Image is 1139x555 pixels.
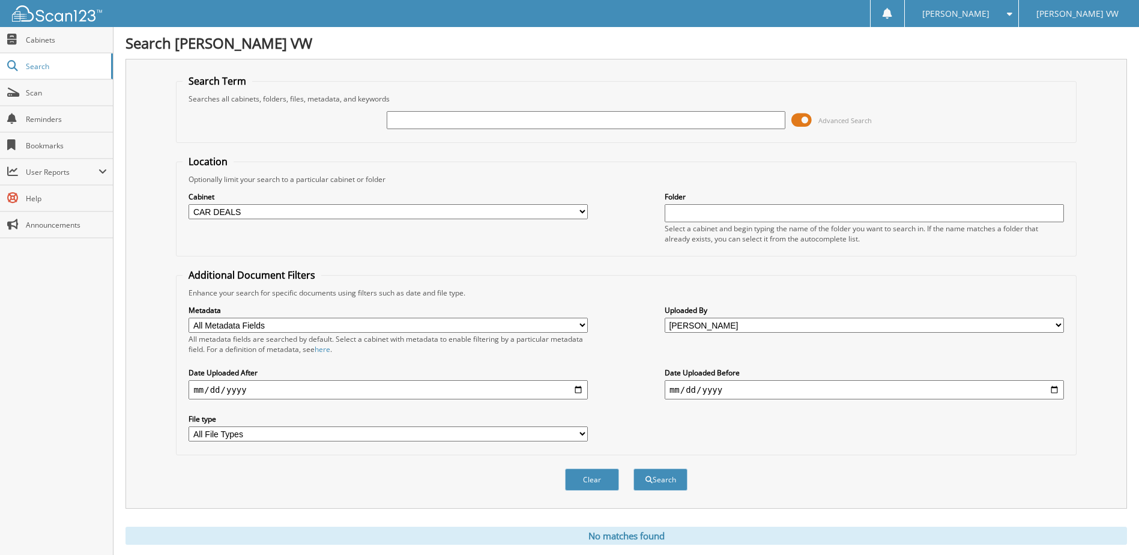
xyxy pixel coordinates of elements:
[183,288,1069,298] div: Enhance your search for specific documents using filters such as date and file type.
[125,33,1127,53] h1: Search [PERSON_NAME] VW
[189,334,588,354] div: All metadata fields are searched by default. Select a cabinet with metadata to enable filtering b...
[189,380,588,399] input: start
[12,5,102,22] img: scan123-logo-white.svg
[189,305,588,315] label: Metadata
[565,469,619,491] button: Clear
[125,527,1127,545] div: No matches found
[26,114,107,124] span: Reminders
[665,380,1064,399] input: end
[183,74,252,88] legend: Search Term
[26,88,107,98] span: Scan
[315,344,330,354] a: here
[189,368,588,378] label: Date Uploaded After
[665,305,1064,315] label: Uploaded By
[183,268,321,282] legend: Additional Document Filters
[26,35,107,45] span: Cabinets
[26,167,98,177] span: User Reports
[1036,10,1119,17] span: [PERSON_NAME] VW
[26,61,105,71] span: Search
[922,10,989,17] span: [PERSON_NAME]
[665,192,1064,202] label: Folder
[189,192,588,202] label: Cabinet
[183,94,1069,104] div: Searches all cabinets, folders, files, metadata, and keywords
[633,469,687,491] button: Search
[26,141,107,151] span: Bookmarks
[1079,497,1139,555] iframe: Chat Widget
[818,116,872,125] span: Advanced Search
[26,220,107,230] span: Announcements
[26,193,107,204] span: Help
[189,414,588,424] label: File type
[665,223,1064,244] div: Select a cabinet and begin typing the name of the folder you want to search in. If the name match...
[665,368,1064,378] label: Date Uploaded Before
[183,155,234,168] legend: Location
[183,174,1069,184] div: Optionally limit your search to a particular cabinet or folder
